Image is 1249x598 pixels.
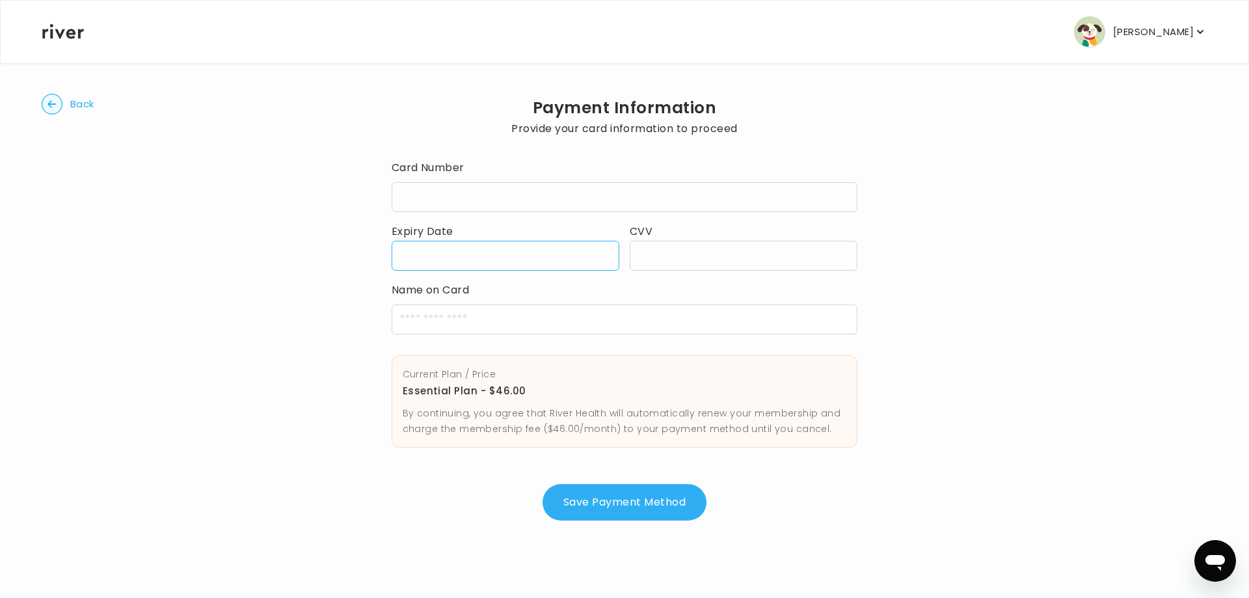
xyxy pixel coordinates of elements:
button: user avatar[PERSON_NAME] [1074,16,1207,48]
input: cardName [392,305,858,334]
h2: Payment Information [511,99,737,117]
iframe: Secure CVC input frame [638,251,849,263]
p: Current Plan / Price [403,366,847,382]
p: By continuing, you agree that River Health will automatically renew your membership and charge th... [403,405,847,437]
img: user avatar [1074,16,1105,48]
p: Essential Plan - $46.00 [403,382,847,400]
iframe: Secure card number input frame [400,192,850,204]
button: Back [42,94,94,115]
p: Provide your card information to proceed [511,120,737,138]
button: Save Payment Method [543,484,706,521]
label: Card Number [392,159,858,177]
iframe: Secure expiration date input frame [400,251,611,263]
label: CVV [630,224,652,239]
label: Name on Card [392,281,858,299]
span: Back [70,95,94,113]
p: [PERSON_NAME] [1113,23,1194,41]
label: Expiry Date [392,224,453,239]
iframe: Button to launch messaging window [1194,540,1236,582]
